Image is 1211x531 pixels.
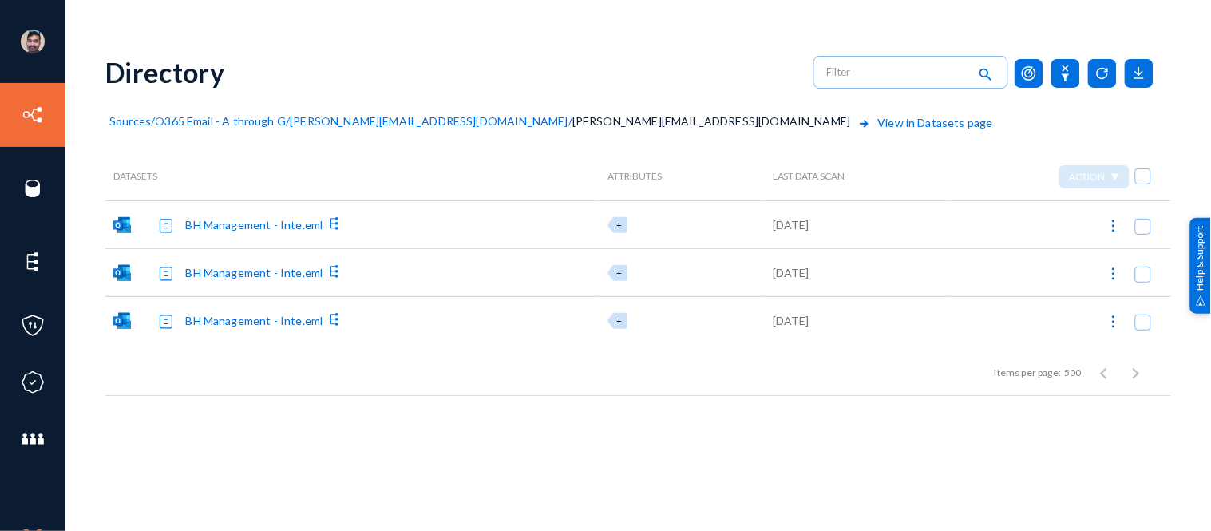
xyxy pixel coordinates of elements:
[773,171,845,182] span: Last Data Scan
[113,264,131,282] img: o365mail.svg
[113,312,131,330] img: o365mail.svg
[773,312,809,329] div: [DATE]
[616,267,622,278] span: +
[995,366,1061,380] div: Items per page:
[186,216,323,233] div: BH Management - Inte.eml
[286,114,290,128] span: /
[1196,295,1206,306] img: help_support.svg
[616,220,622,230] span: +
[21,30,45,53] img: ACg8ocK1ZkZ6gbMmCU1AeqPIsBvrTWeY1xNXvgxNjkUXxjcqAiPEIvU=s96-c
[773,216,809,233] div: [DATE]
[607,171,662,182] span: Attributes
[186,312,323,329] div: BH Management - Inte.eml
[1106,314,1122,330] img: icon-more.svg
[1065,366,1082,380] div: 500
[1120,357,1152,389] button: Next page
[1106,218,1122,234] img: icon-more.svg
[113,216,131,234] img: o365mail.svg
[21,250,45,274] img: icon-elements.svg
[155,114,286,128] span: O365 Email - A through G
[290,114,568,128] span: [PERSON_NAME][EMAIL_ADDRESS][DOMAIN_NAME]
[21,371,45,394] img: icon-compliance.svg
[1088,357,1120,389] button: Previous page
[855,114,993,153] span: View in Datasets page
[616,315,622,326] span: +
[21,103,45,127] img: icon-inventory.svg
[21,314,45,338] img: icon-policies.svg
[773,264,809,281] div: [DATE]
[21,427,45,451] img: icon-members.svg
[976,65,995,86] mat-icon: search
[151,114,155,128] span: /
[572,114,851,128] span: [PERSON_NAME][EMAIL_ADDRESS][DOMAIN_NAME]
[105,56,224,89] div: Directory
[1190,217,1211,313] div: Help & Support
[186,264,323,281] div: BH Management - Inte.eml
[113,171,157,182] span: Datasets
[21,176,45,200] img: icon-sources.svg
[109,114,151,128] span: Sources
[568,114,572,128] span: /
[1106,266,1122,282] img: icon-more.svg
[827,60,968,84] input: Filter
